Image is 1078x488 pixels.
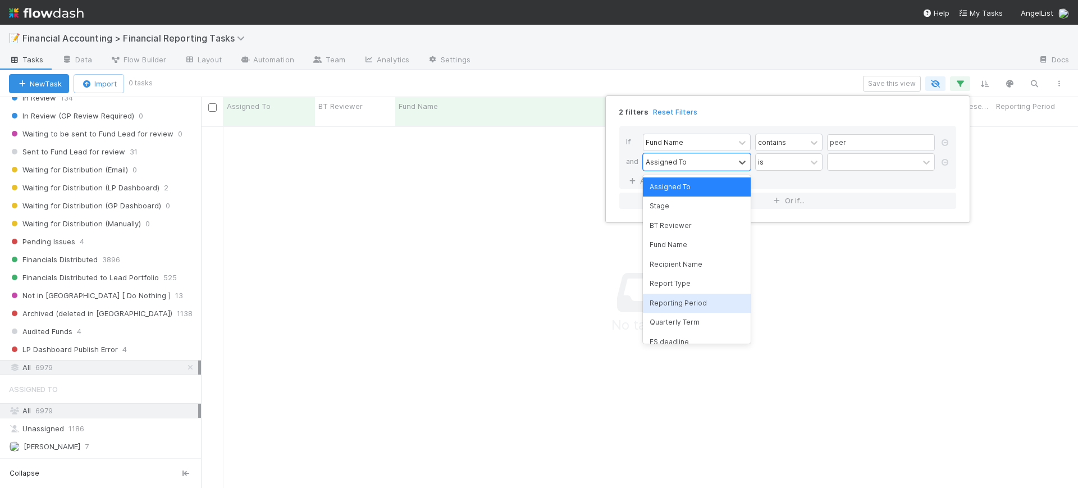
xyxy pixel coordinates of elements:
div: Fund Name [646,137,683,147]
div: Reporting Period [643,294,751,313]
div: Quarterly Term [643,313,751,332]
div: Recipient Name [643,255,751,274]
div: BT Reviewer [643,216,751,235]
a: And.. [626,173,661,189]
div: Fund Name [643,235,751,254]
button: Or if... [619,193,956,209]
div: Assigned To [643,177,751,197]
div: and [626,153,643,173]
div: contains [758,137,786,147]
span: 2 filters [619,107,648,117]
div: Report Type [643,274,751,293]
div: is [758,157,764,167]
div: Stage [643,197,751,216]
div: If [626,134,643,153]
div: Assigned To [646,157,687,167]
div: FS deadline [643,332,751,352]
a: Reset Filters [653,107,697,117]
